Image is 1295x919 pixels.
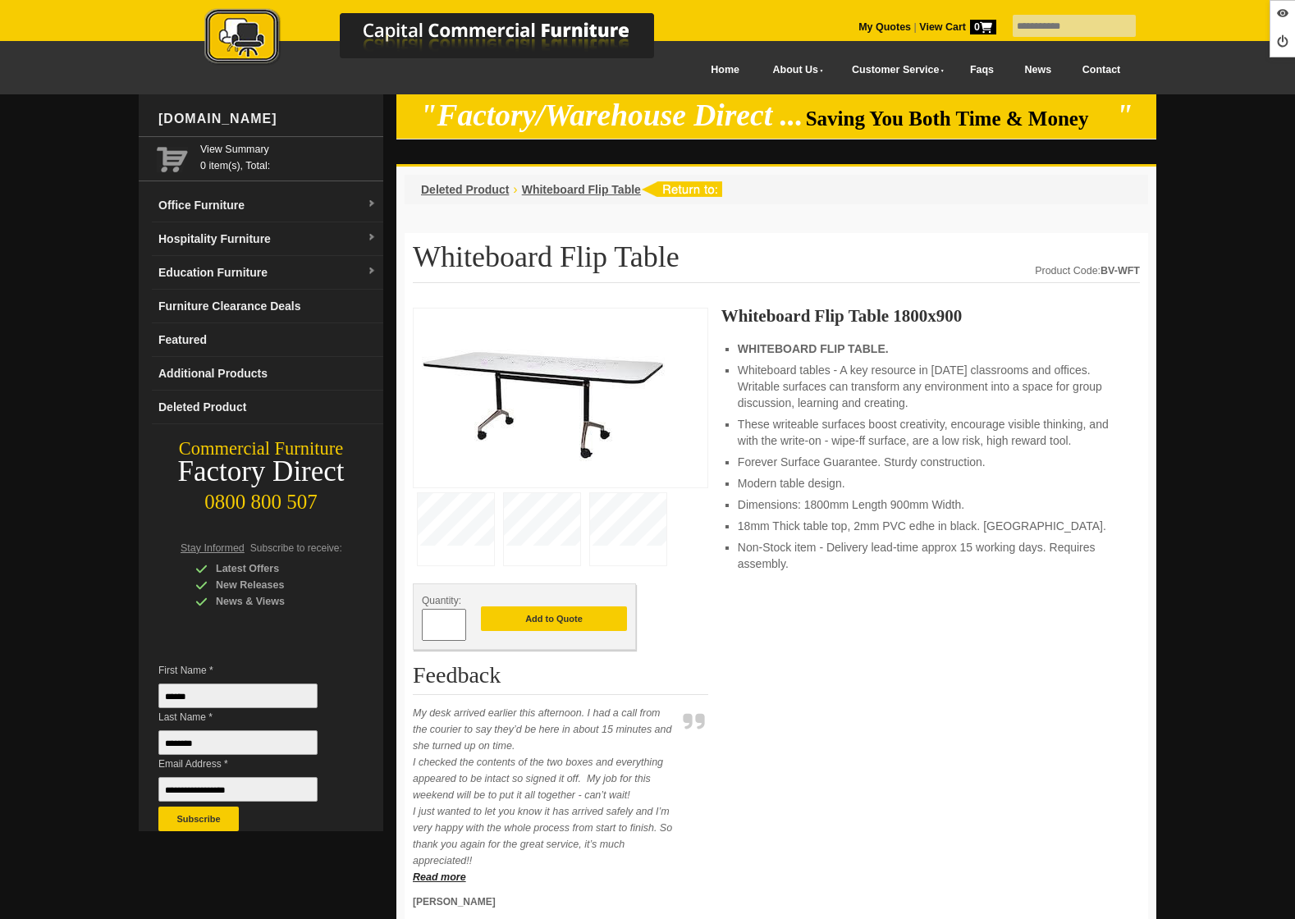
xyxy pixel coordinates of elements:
input: First Name * [158,684,318,708]
a: Faqs [954,52,1009,89]
h3: Whiteboard Flip Table 1800x900 [721,308,1140,324]
div: [DOMAIN_NAME] [152,94,383,144]
img: Whiteboard Flip Table [422,317,668,474]
a: Capital Commercial Furniture Logo [159,8,734,73]
a: View Cart0 [917,21,996,33]
button: Subscribe [158,807,239,831]
div: Commercial Furniture [139,437,383,460]
img: dropdown [367,233,377,243]
a: Furniture Clearance Deals [152,290,383,323]
strong: BV-WFT [1101,265,1140,277]
a: Hospitality Furnituredropdown [152,222,383,256]
span: Email Address * [158,756,342,772]
a: Contact [1067,52,1136,89]
div: Factory Direct [139,460,383,483]
strong: WHITEBOARD FLIP TABLE. [738,342,889,355]
span: 0 [970,20,996,34]
span: Quantity: [422,595,461,606]
input: Last Name * [158,730,318,755]
a: About Us [755,52,834,89]
li: Whiteboard tables - A key resource in [DATE] classrooms and offices. Writable surfaces can transf... [738,362,1123,411]
a: View Summary [200,141,377,158]
div: Product Code: [1035,263,1140,279]
a: Education Furnituredropdown [152,256,383,290]
li: 18mm Thick table top, 2mm PVC edhe in black. [GEOGRAPHIC_DATA]. [738,518,1123,534]
span: Stay Informed [181,542,245,554]
a: Office Furnituredropdown [152,189,383,222]
img: Capital Commercial Furniture Logo [159,8,734,68]
div: 0800 800 507 [139,482,383,514]
span: Saving You Both Time & Money [806,107,1114,130]
a: News [1009,52,1067,89]
p: [PERSON_NAME] [413,894,675,910]
em: " [1116,98,1133,132]
a: Additional Products [152,357,383,391]
a: My Quotes [858,21,911,33]
a: Deleted Product [421,183,509,196]
button: Add to Quote [481,606,627,631]
span: Non-Stock item - Delivery lead-time approx 15 working days. Requires assembly. [738,541,1096,570]
a: Deleted Product [152,391,383,424]
img: return to [641,181,722,197]
h1: Whiteboard Flip Table [413,241,1140,283]
a: Whiteboard Flip Table [522,183,641,196]
em: "Factory/Warehouse Direct ... [420,98,803,132]
p: My desk arrived earlier this afternoon. I had a call from the courier to say they’d be here in ab... [413,705,675,885]
span: Last Name * [158,709,342,725]
input: Email Address * [158,777,318,802]
li: These writeable surfaces boost creativity, encourage visible thinking, and with the write-on - wi... [738,416,1123,449]
img: dropdown [367,267,377,277]
div: News & Views [195,593,351,610]
img: dropdown [367,199,377,209]
span: First Name * [158,662,342,679]
li: › [513,181,517,198]
h2: Feedback [413,663,708,695]
a: Featured [152,323,383,357]
li: Forever Surface Guarantee. Sturdy construction. [738,454,1123,470]
span: 0 item(s), Total: [200,141,377,171]
div: New Releases [195,577,351,593]
a: Read more [413,871,466,883]
li: Modern table design. [738,475,1123,492]
div: Latest Offers [195,560,351,577]
a: Customer Service [834,52,954,89]
strong: View Cart [919,21,996,33]
span: Subscribe to receive: [250,542,342,554]
li: Dimensions: 1800mm Length 900mm Width. [738,496,1123,513]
